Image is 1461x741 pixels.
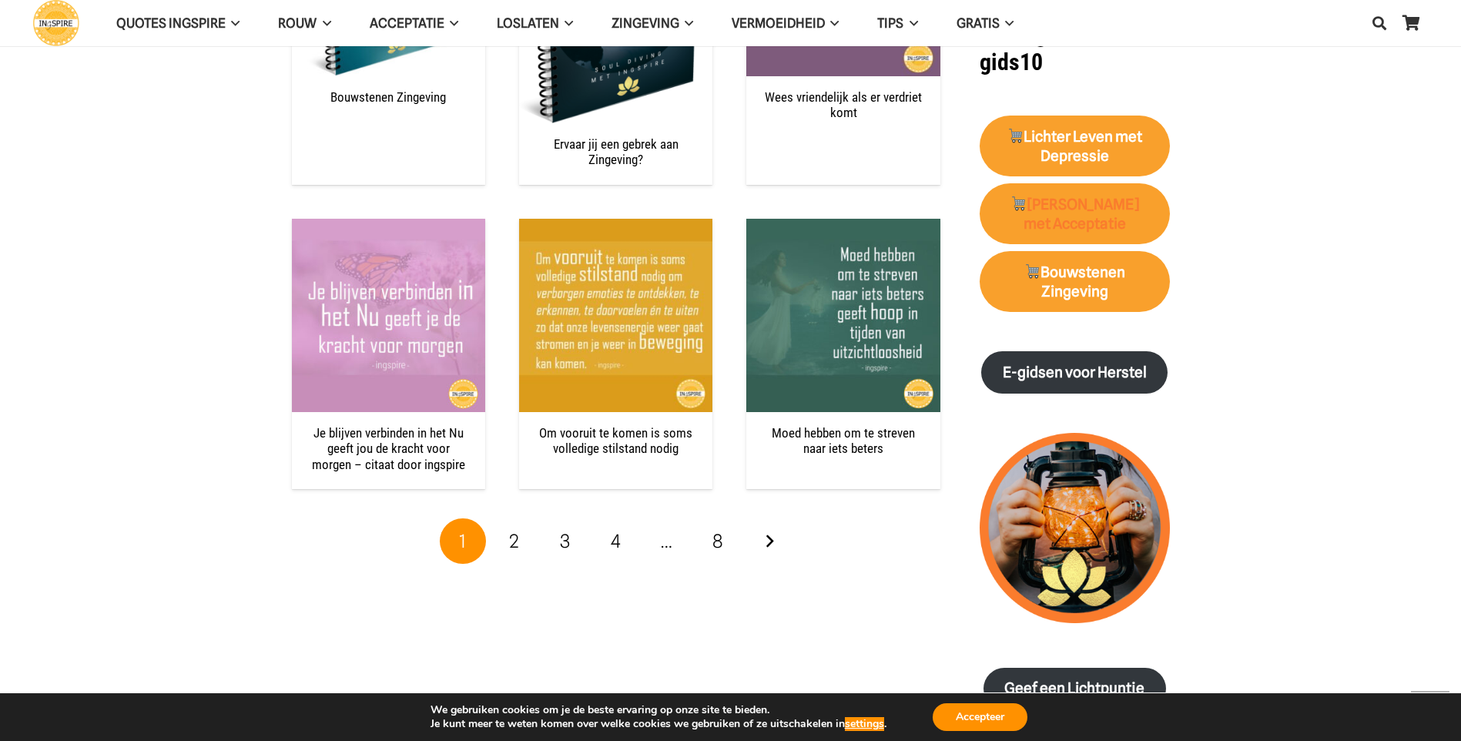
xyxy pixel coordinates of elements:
p: Je kunt meer te weten komen over welke cookies we gebruiken of ze uitschakelen in . [431,717,886,731]
span: ROUW [278,15,317,31]
span: 4 [611,530,621,552]
a: Zoeken [1364,4,1395,42]
span: Loslaten [497,15,559,31]
a: E-gidsen voor Herstel [981,351,1168,394]
a: Pagina 8 [695,518,741,565]
button: settings [845,717,884,731]
a: Bouwstenen Zingeving [330,89,446,105]
strong: [PERSON_NAME] met Acceptatie [1010,196,1139,233]
a: Pagina 2 [491,518,537,565]
span: QUOTES INGSPIRE Menu [226,4,240,42]
img: Prachtig citiaat: • Moed hebben om te streven naar iets beters geeft hoop in uitzichtloze tijden ... [746,219,940,412]
a: AcceptatieAcceptatie Menu [350,4,478,43]
a: 🛒Bouwstenen Zingeving [980,251,1170,313]
a: ROUWROUW Menu [259,4,350,43]
a: GRATISGRATIS Menu [937,4,1033,43]
span: GRATIS [957,15,1000,31]
span: Zingeving [612,15,679,31]
a: TIPSTIPS Menu [858,4,937,43]
strong: Lichter Leven met Depressie [1007,128,1142,165]
span: 8 [712,530,723,552]
img: 🛒 [1011,196,1026,210]
img: Je blijven verbinden in het Nu geeft je de kracht voor morgen - krachtspreuk ingspire [292,219,485,412]
a: VERMOEIDHEIDVERMOEIDHEID Menu [712,4,858,43]
span: Acceptatie [370,15,444,31]
a: Moed hebben om te streven naar iets beters [772,425,915,456]
a: Je blijven verbinden in het Nu geeft jou de kracht voor morgen – citaat door ingspire [292,219,485,412]
strong: Geef een Lichtpuntje [1004,679,1144,697]
span: TIPS [877,15,903,31]
strong: Bouwstenen Zingeving [1024,263,1125,300]
a: 🛒[PERSON_NAME] met Acceptatie [980,183,1170,245]
a: Geef een Lichtpuntje [983,668,1166,710]
a: Pagina 3 [542,518,588,565]
span: 2 [509,530,519,552]
a: 🛒Lichter Leven met Depressie [980,116,1170,177]
span: TIPS Menu [903,4,917,42]
a: Moed hebben om te streven naar iets beters [746,219,940,412]
img: 🛒 [1025,263,1040,278]
span: VERMOEIDHEID Menu [825,4,839,42]
a: Om vooruit te komen is soms volledige stilstand nodig [519,219,712,412]
a: LoslatenLoslaten Menu [478,4,592,43]
a: ZingevingZingeving Menu [592,4,712,43]
img: 🛒 [1008,128,1023,142]
a: Om vooruit te komen is soms volledige stilstand nodig [539,425,692,456]
span: Pagina 1 [440,518,486,565]
a: Je blijven verbinden in het Nu geeft jou de kracht voor morgen – citaat door ingspire [312,425,465,472]
a: Terug naar top [1411,691,1449,729]
span: 1 [459,530,466,552]
span: Acceptatie Menu [444,4,458,42]
span: QUOTES INGSPIRE [116,15,226,31]
img: lichtpuntjes voor in donkere tijden [980,433,1170,623]
span: GRATIS Menu [1000,4,1014,42]
span: Loslaten Menu [559,4,573,42]
a: Ervaar jij een gebrek aan Zingeving? [554,136,679,167]
span: 3 [560,530,570,552]
img: Citaat groei - Om vooruit te komen is soms volledige stilstand nodig.. - quote van ingspire [519,219,712,412]
a: Wees vriendelijk als er verdriet komt [765,89,922,120]
button: Accepteer [933,703,1027,731]
span: … [644,518,690,565]
span: Zingeving Menu [679,4,693,42]
span: VERMOEIDHEID [732,15,825,31]
a: Pagina 4 [593,518,639,565]
span: ROUW Menu [317,4,330,42]
p: We gebruiken cookies om je de beste ervaring op onze site te bieden. [431,703,886,717]
a: QUOTES INGSPIREQUOTES INGSPIRE Menu [97,4,259,43]
strong: E-gidsen voor Herstel [1003,364,1147,381]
